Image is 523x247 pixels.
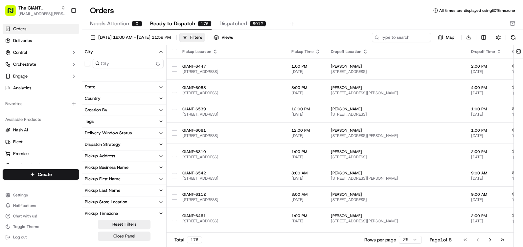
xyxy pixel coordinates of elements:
[82,127,166,139] button: Delivery Window Status
[291,49,320,54] div: Pickup Time
[291,213,320,218] span: 1:00 PM
[219,20,247,28] span: Dispatched
[13,73,28,79] span: Engage
[471,133,502,138] span: [DATE]
[182,85,281,90] span: GIANT-6088
[22,69,83,75] div: We're available if you need us!
[471,154,502,160] span: [DATE]
[18,11,65,16] span: [EMAIL_ADDRESS][PERSON_NAME][DOMAIN_NAME]
[82,185,166,196] button: Pickup Last Name
[331,85,461,90] span: [PERSON_NAME]
[291,154,320,160] span: [DATE]
[46,111,80,116] a: Powered byPylon
[471,170,502,176] span: 9:00 AM
[150,20,195,28] span: Ready to Dispatch
[82,208,166,219] button: Pickup Timezone
[17,42,118,49] input: Got a question? Start typing here...
[4,93,53,104] a: 📗Knowledge Base
[112,65,120,73] button: Start new chat
[85,176,121,182] div: Pickup First Name
[3,3,68,18] button: The GIANT Company[EMAIL_ADDRESS][PERSON_NAME][DOMAIN_NAME]
[182,49,281,54] div: Pickup Location
[471,106,502,112] span: 1:00 PM
[471,112,502,117] span: [DATE]
[132,21,142,27] div: 0
[3,201,79,210] button: Notifications
[22,63,108,69] div: Start new chat
[471,176,502,181] span: [DATE]
[3,114,79,125] div: Available Products
[85,96,101,101] div: Country
[471,49,502,54] div: Dropoff Time
[182,218,281,224] span: [STREET_ADDRESS]
[3,24,79,34] a: Orders
[3,169,79,180] button: Create
[182,112,281,117] span: [STREET_ADDRESS]
[174,236,202,243] div: Total
[182,69,281,74] span: [STREET_ADDRESS]
[98,220,150,229] button: Reset Filters
[82,93,166,104] button: Country
[331,112,461,117] span: [STREET_ADDRESS]
[3,233,79,242] button: Log out
[56,96,61,101] div: 💻
[62,95,105,102] span: API Documentation
[471,149,502,154] span: 2:00 PM
[179,33,205,42] button: Filters
[331,64,461,69] span: [PERSON_NAME]
[187,236,202,243] div: 176
[7,7,20,20] img: Nash
[3,137,79,147] button: Fleet
[471,213,502,218] span: 2:00 PM
[5,163,77,168] a: Product Catalog
[331,49,461,54] div: Dropoff Location
[82,150,166,162] button: Pickup Address
[291,170,320,176] span: 8:00 AM
[291,128,320,133] span: 12:00 PM
[7,63,18,75] img: 1736555255976-a54dd68f-1ca7-489b-9aae-adbdc363a1c4
[291,64,320,69] span: 1:00 PM
[90,5,114,16] h1: Orders
[331,197,461,202] span: [STREET_ADDRESS]
[13,203,36,208] span: Notifications
[221,34,233,40] span: Views
[182,197,281,202] span: [STREET_ADDRESS]
[38,171,52,178] span: Create
[331,69,461,74] span: [STREET_ADDRESS]
[13,151,29,157] span: Promise
[85,165,128,170] div: Pickup Business Name
[13,139,23,145] span: Fleet
[3,99,79,109] div: Favorites
[13,85,31,91] span: Analytics
[331,90,461,96] span: [STREET_ADDRESS][PERSON_NAME]
[250,21,266,27] div: 8012
[85,142,121,147] div: Dispatch Strategy
[82,81,166,93] button: State
[291,176,320,181] span: [DATE]
[85,119,94,124] div: Tags
[5,139,77,145] a: Fleet
[291,85,320,90] span: 3:00 PM
[82,173,166,185] button: Pickup First Name
[85,188,120,193] div: Pickup Last Name
[471,85,502,90] span: 4:00 PM
[5,127,77,133] a: Nash AI
[98,34,171,40] span: [DATE] 12:00 AM - [DATE] 11:59 PM
[3,222,79,231] button: Toggle Theme
[85,199,127,205] div: Pickup Store Location
[471,69,502,74] span: [DATE]
[93,59,164,68] input: City
[3,212,79,221] button: Chat with us!
[3,160,79,171] button: Product Catalog
[90,20,129,28] span: Needs Attention
[65,111,80,116] span: Pylon
[471,218,502,224] span: [DATE]
[198,21,212,27] div: 176
[13,163,45,168] span: Product Catalog
[18,5,58,11] button: The GIANT Company
[471,128,502,133] span: 1:00 PM
[182,106,281,112] span: GIANT-6539
[53,93,108,104] a: 💻API Documentation
[331,192,461,197] span: [PERSON_NAME]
